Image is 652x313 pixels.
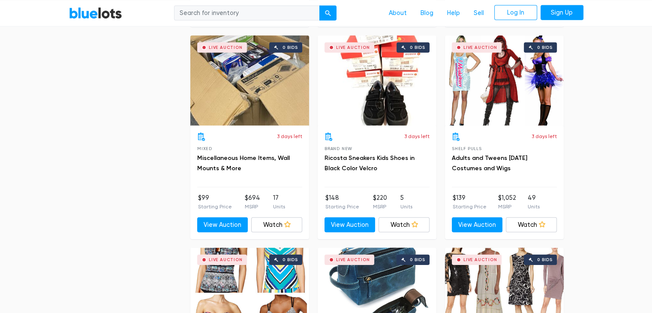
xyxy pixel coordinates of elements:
p: Units [528,203,540,211]
div: 0 bids [537,258,553,262]
li: $99 [198,193,232,211]
a: View Auction [197,217,248,233]
div: Live Auction [463,258,497,262]
a: View Auction [452,217,503,233]
a: Live Auction 0 bids [318,36,436,126]
p: 3 days left [404,132,430,140]
div: 0 bids [282,258,298,262]
a: Watch [506,217,557,233]
div: 0 bids [410,258,425,262]
div: Live Auction [209,258,243,262]
li: 17 [273,193,285,211]
p: Units [400,203,412,211]
a: Live Auction 0 bids [445,36,564,126]
li: $139 [453,193,487,211]
li: $1,052 [498,193,516,211]
li: 5 [400,193,412,211]
span: Brand New [324,146,352,151]
a: Help [440,5,467,21]
p: MSRP [245,203,260,211]
a: BlueLots [69,6,122,19]
p: Units [273,203,285,211]
p: Starting Price [325,203,359,211]
div: Live Auction [336,45,370,50]
a: Sign Up [541,5,583,20]
a: Watch [251,217,302,233]
div: 0 bids [410,45,425,50]
li: 49 [528,193,540,211]
p: MSRP [498,203,516,211]
p: 3 days left [532,132,557,140]
p: Starting Price [453,203,487,211]
span: Mixed [197,146,212,151]
a: Sell [467,5,491,21]
div: Live Auction [463,45,497,50]
p: MSRP [373,203,387,211]
a: Miscellaneous Home Items, Wall Mounts & More [197,154,290,172]
a: About [382,5,414,21]
p: Starting Price [198,203,232,211]
a: Blog [414,5,440,21]
li: $148 [325,193,359,211]
a: View Auction [324,217,376,233]
div: Live Auction [336,258,370,262]
p: 3 days left [277,132,302,140]
li: $220 [373,193,387,211]
div: 0 bids [537,45,553,50]
a: Log In [494,5,537,20]
a: Live Auction 0 bids [190,36,309,126]
a: Watch [379,217,430,233]
a: Ricosta Sneakers Kids Shoes in Black Color Velcro [324,154,415,172]
a: Adults and Tweens [DATE] Costumes and Wigs [452,154,527,172]
div: 0 bids [282,45,298,50]
div: Live Auction [209,45,243,50]
span: Shelf Pulls [452,146,482,151]
input: Search for inventory [174,5,320,21]
li: $694 [245,193,260,211]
